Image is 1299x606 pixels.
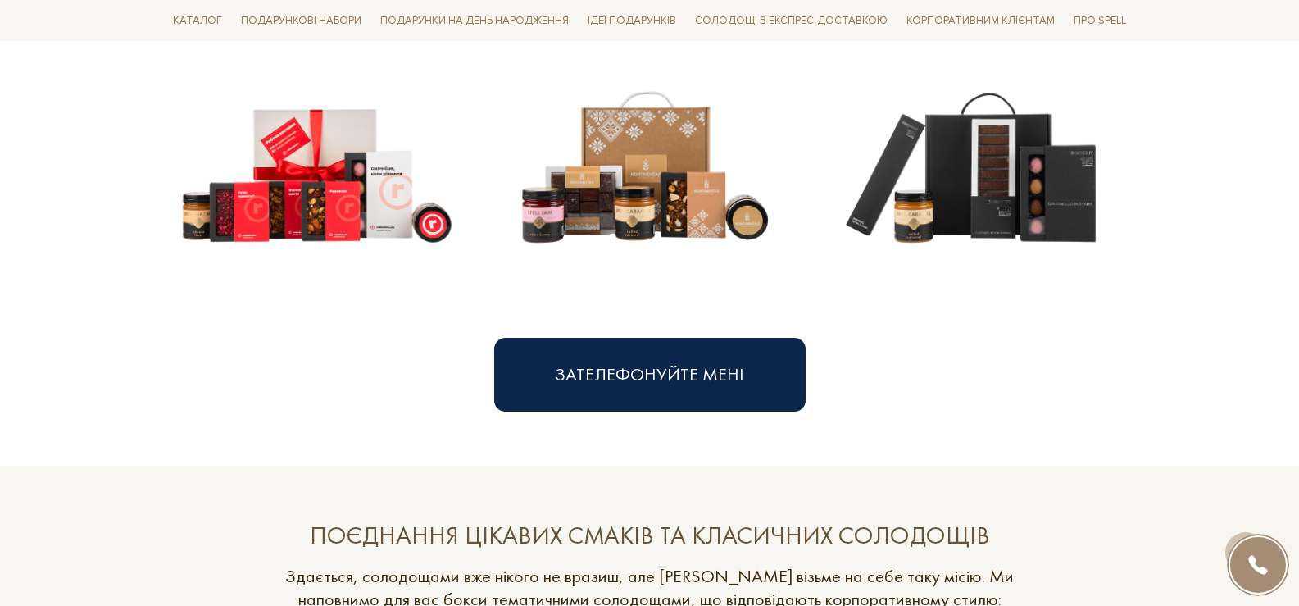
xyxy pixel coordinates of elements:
[581,8,683,34] span: Ідеї подарунків
[273,520,1027,552] div: ПОЄДНАННЯ ЦІКАВИХ СМАКІВ ТА КЛАСИЧНИХ СОЛОДОЩІВ
[688,7,894,34] a: Солодощі з експрес-доставкою
[234,8,368,34] span: Подарункові набори
[900,7,1061,34] a: Корпоративним клієнтам
[494,338,806,412] button: Зателефонуйте мені
[374,8,575,34] span: Подарунки на День народження
[1067,8,1133,34] span: Про Spell
[166,8,229,34] span: Каталог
